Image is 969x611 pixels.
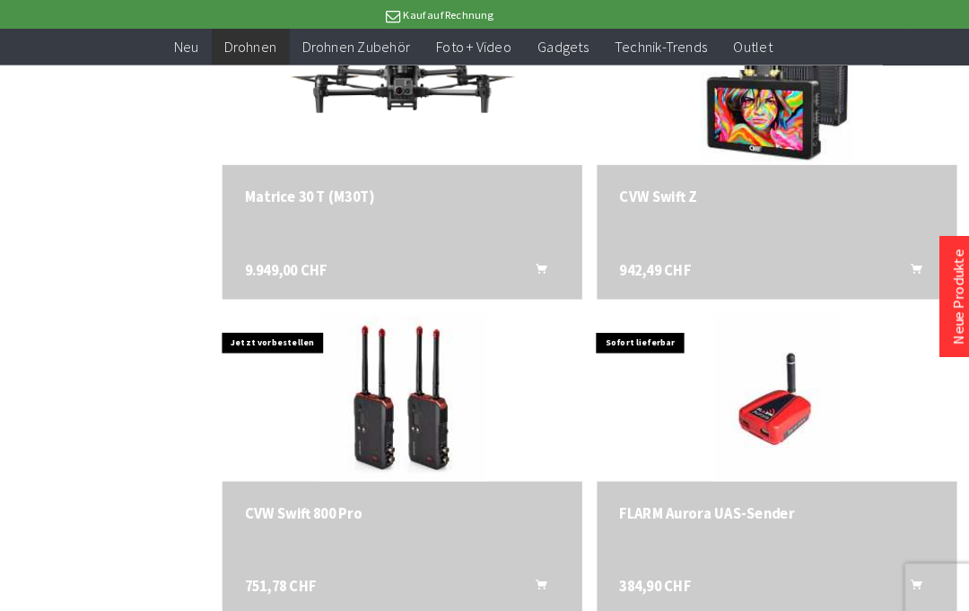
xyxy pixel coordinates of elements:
[551,36,600,54] span: Gadgets
[249,36,299,54] span: Drohnen
[630,251,699,269] span: 942,49 CHF
[728,27,790,64] a: Outlet
[311,27,441,64] a: Drohnen Zubehör
[630,180,935,198] a: CVW Swift Z 942,49 CHF In den Warenkorb
[740,36,778,54] span: Outlet
[267,180,572,198] div: Matrice 30 T (M30T)
[630,557,699,575] span: 384,90 CHF
[890,251,933,275] button: In den Warenkorb
[339,303,501,465] img: CVW Swift 800 Pro
[188,27,236,64] a: Neu
[630,180,935,198] div: CVW Swift Z
[285,2,554,153] img: Matrice 30 T (M30T)
[538,27,613,64] a: Gadgets
[267,486,572,504] div: CVW Swift 800 Pro
[948,241,966,333] a: Neue Produkte
[324,36,428,54] span: Drohnen Zubehör
[267,486,572,504] a: CVW Swift 800 Pro 751,78 CHF In den Warenkorb
[267,180,572,198] a: Matrice 30 T (M30T) 9.949,00 CHF In den Warenkorb
[528,251,571,275] button: In den Warenkorb
[236,27,311,64] a: Drohnen
[613,27,728,64] a: Technik-Trends
[267,251,347,269] span: 9.949,00 CHF
[630,486,935,504] div: FLARM Aurora UAS-Sender
[200,36,223,54] span: Neu
[722,303,843,465] img: FLARM Aurora UAS-Sender
[625,36,715,54] span: Technik-Trends
[441,27,538,64] a: Foto + Video
[528,557,571,580] button: In den Warenkorb
[630,486,935,504] a: FLARM Aurora UAS-Sender 384,90 CHF In den Warenkorb
[453,36,526,54] span: Foto + Video
[267,557,336,575] span: 751,78 CHF
[890,557,933,580] button: In den Warenkorb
